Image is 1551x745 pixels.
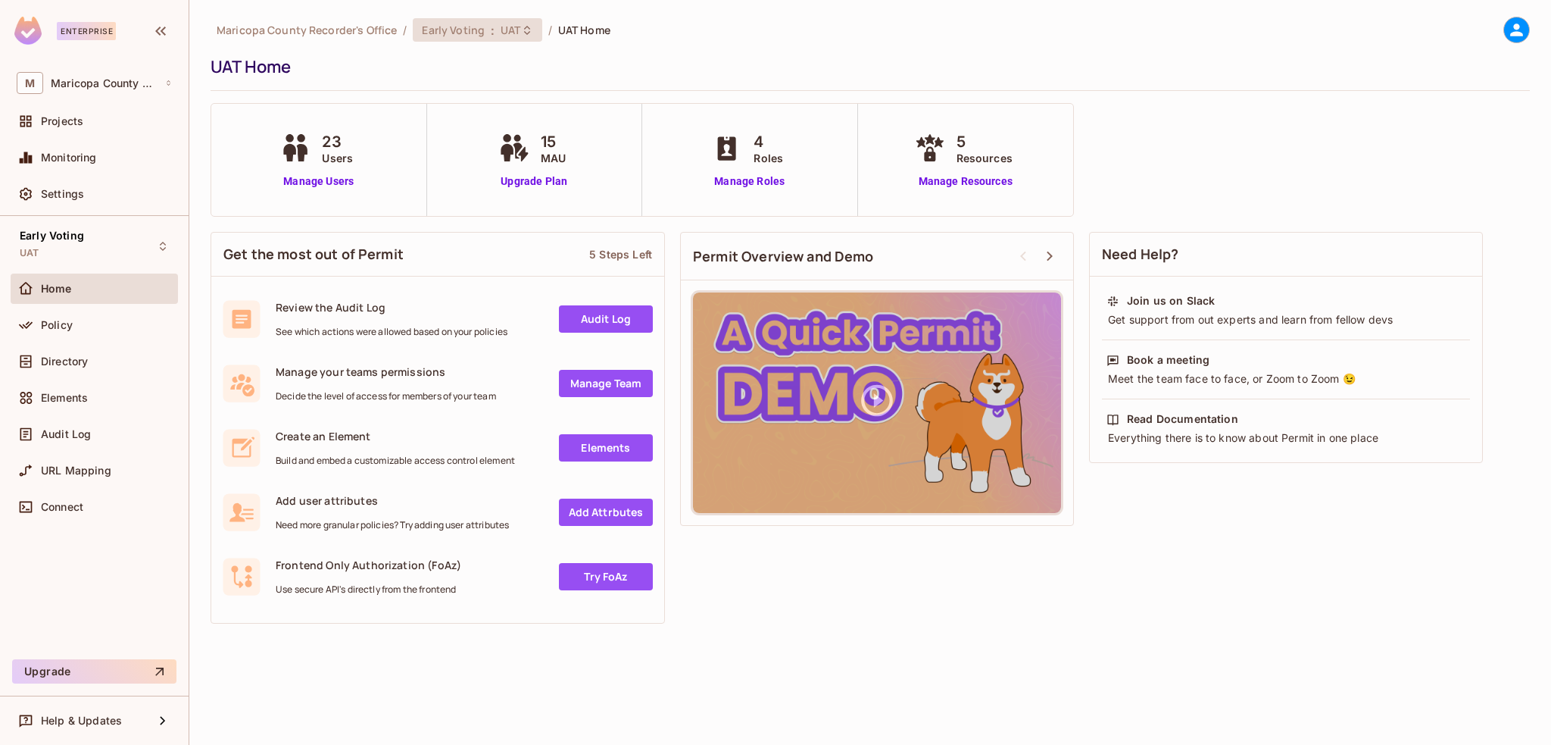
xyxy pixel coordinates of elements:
span: Early Voting [20,230,84,242]
div: Join us on Slack [1127,293,1215,308]
a: Manage Team [559,370,653,397]
li: / [403,23,407,37]
span: 23 [322,130,353,153]
button: Upgrade [12,659,176,684]
span: Need Help? [1102,245,1179,264]
a: Try FoAz [559,563,653,590]
span: Permit Overview and Demo [693,247,874,266]
a: Add Attrbutes [559,499,653,526]
span: Roles [754,150,783,166]
span: Directory [41,355,88,368]
div: Everything there is to know about Permit in one place [1106,430,1465,446]
span: Elements [41,392,88,404]
span: Audit Log [41,428,91,440]
a: Manage Users [276,174,360,189]
img: SReyMgAAAABJRU5ErkJggg== [14,17,42,45]
span: UAT [501,23,520,37]
span: Create an Element [276,429,515,443]
span: Settings [41,188,84,200]
div: Book a meeting [1127,352,1209,368]
a: Elements [559,434,653,462]
span: URL Mapping [41,465,111,477]
span: 4 [754,130,783,153]
div: Meet the team face to face, or Zoom to Zoom 😉 [1106,371,1465,387]
span: Manage your teams permissions [276,365,496,379]
span: Need more granular policies? Try adding user attributes [276,519,509,531]
div: Get support from out experts and learn from fellow devs [1106,312,1465,327]
span: Decide the level of access for members of your team [276,390,496,402]
span: Build and embed a customizable access control element [276,455,515,467]
span: Get the most out of Permit [223,245,404,264]
span: Users [322,150,353,166]
span: Workspace: Maricopa County Recorder's Office [51,77,157,89]
a: Manage Resources [911,174,1020,189]
span: Policy [41,319,73,331]
span: 15 [541,130,566,153]
span: Home [41,283,72,295]
span: Review the Audit Log [276,300,507,315]
div: Read Documentation [1127,412,1238,427]
span: Monitoring [41,152,97,164]
span: the active workspace [217,23,397,37]
a: Audit Log [559,305,653,333]
div: UAT Home [211,55,1522,78]
span: UAT [20,247,39,259]
span: Resources [957,150,1013,166]
span: Frontend Only Authorization (FoAz) [276,558,461,572]
span: Use secure API's directly from the frontend [276,584,461,596]
li: / [548,23,552,37]
a: Upgrade Plan [495,174,573,189]
span: Add user attributes [276,493,509,508]
span: Help & Updates [41,715,122,727]
span: : [490,24,495,36]
span: MAU [541,150,566,166]
span: UAT Home [558,23,610,37]
span: M [17,72,43,94]
span: Projects [41,115,83,127]
span: 5 [957,130,1013,153]
span: Connect [41,501,83,513]
a: Manage Roles [708,174,791,189]
span: See which actions were allowed based on your policies [276,326,507,338]
span: Early Voting [422,23,485,37]
div: Enterprise [57,22,116,40]
div: 5 Steps Left [589,247,652,261]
